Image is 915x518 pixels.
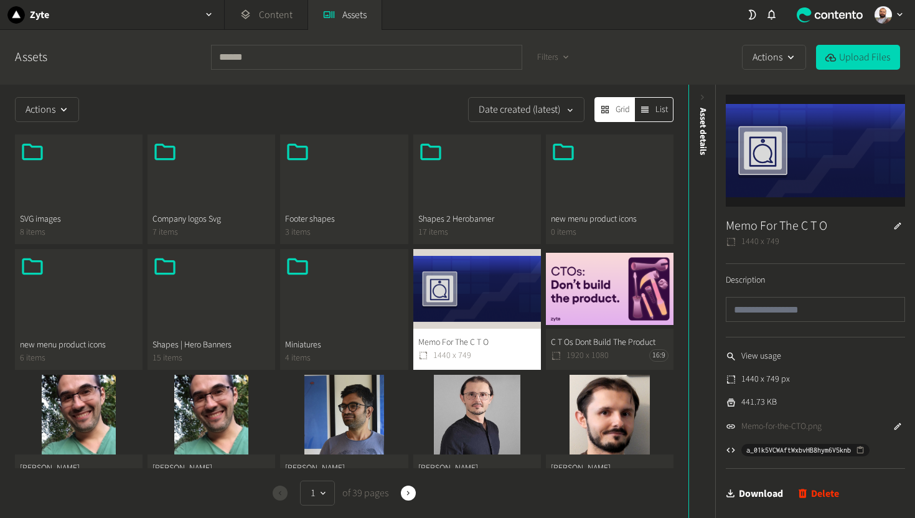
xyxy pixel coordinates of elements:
span: Shapes | Hero Banners [152,339,270,352]
span: of 39 pages [340,486,388,501]
button: Actions [742,45,806,70]
span: new menu product icons [20,339,138,352]
span: 4 items [285,352,403,365]
span: 7 items [152,226,270,239]
span: List [655,103,668,116]
span: Footer shapes [285,213,403,226]
span: Asset details [697,108,710,155]
a: Assets [15,48,47,67]
button: Shapes | Hero Banners15 items [148,249,275,370]
span: 15 items [152,352,270,365]
label: Description [726,274,765,287]
button: 1 [300,481,335,506]
button: Delete [798,481,839,506]
span: 441.73 KB [741,396,777,409]
a: Memo-for-the-CTO.png [741,420,822,433]
button: Shapes 2 Herobanner17 items [413,134,541,244]
img: Memo For The C T O [726,95,905,207]
button: Footer shapes3 items [280,134,408,244]
a: Download [726,481,783,506]
button: Actions [15,97,79,122]
button: Date created (latest) [468,97,584,122]
span: Grid [616,103,630,116]
button: Upload Files [816,45,900,70]
span: [PERSON_NAME] [787,466,847,479]
span: 17 items [418,226,536,239]
span: Shapes 2 Herobanner [418,213,536,226]
button: SVG images8 items [15,134,143,244]
button: new menu product icons6 items [15,249,143,370]
span: 1440 x 749 [726,235,779,248]
button: Filters [527,46,578,69]
button: a_01k5VCWAftWxbvHB8hym6V5knb [741,444,870,456]
span: 0 items [551,226,669,239]
a: View usage [726,350,781,363]
span: SVG images [20,213,138,226]
span: 1440 x 749 px [741,373,790,386]
span: new menu product icons [551,213,669,226]
img: Cleber Alexandre [875,6,892,24]
span: Miniatures [285,339,403,352]
span: Company logos Svg [152,213,270,226]
img: Zyte [7,6,25,24]
h2: Zyte [30,7,49,22]
button: new menu product icons0 items [546,134,673,244]
span: 8 items [20,226,138,239]
span: 3 items [285,226,403,239]
span: Uploaded by [741,466,847,479]
h3: Memo For The C T O [726,217,827,235]
button: Company logos Svg7 items [148,134,275,244]
span: 6 items [20,352,138,365]
span: a_01k5VCWAftWxbvHB8hym6V5knb [746,445,851,456]
button: Miniatures4 items [280,249,408,370]
span: View usage [741,350,781,363]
